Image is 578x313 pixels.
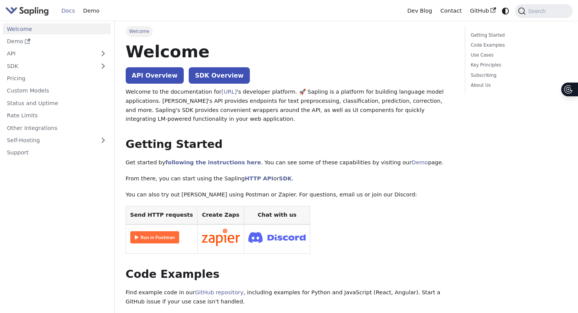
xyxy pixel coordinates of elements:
[126,26,454,37] nav: Breadcrumbs
[126,67,184,84] a: API Overview
[3,48,96,59] a: API
[403,5,436,17] a: Dev Blog
[436,5,466,17] a: Contact
[3,135,111,146] a: Self-Hosting
[471,42,564,49] a: Code Examples
[3,97,111,109] a: Status and Uptime
[96,60,111,71] button: Expand sidebar category 'SDK'
[130,231,179,243] img: Run in Postman
[3,60,96,71] a: SDK
[126,288,454,307] p: Find example code in our , including examples for Python and JavaScript (React, Angular). Start a...
[248,230,306,245] img: Join Discord
[126,26,153,37] span: Welcome
[3,110,111,121] a: Rate Limits
[126,174,454,183] p: From there, you can start using the Sapling or .
[279,175,291,182] a: SDK
[3,85,111,96] a: Custom Models
[79,5,104,17] a: Demo
[3,23,111,34] a: Welcome
[244,206,310,224] th: Chat with us
[471,32,564,39] a: Getting Started
[5,5,52,16] a: Sapling.aiSapling.ai
[471,82,564,89] a: About Us
[189,67,249,84] a: SDK Overview
[412,159,428,165] a: Demo
[3,73,111,84] a: Pricing
[126,190,454,199] p: You can also try out [PERSON_NAME] using Postman or Zapier. For questions, email us or join our D...
[471,62,564,69] a: Key Principles
[126,138,454,151] h2: Getting Started
[197,206,244,224] th: Create Zaps
[466,5,500,17] a: GitHub
[96,48,111,59] button: Expand sidebar category 'API'
[126,88,454,124] p: Welcome to the documentation for 's developer platform. 🚀 Sapling is a platform for building lang...
[3,36,111,47] a: Demo
[126,158,454,167] p: Get started by . You can see some of these capabilities by visiting our page.
[202,229,240,246] img: Connect in Zapier
[57,5,79,17] a: Docs
[195,289,243,295] a: GitHub repository
[245,175,274,182] a: HTTP API
[515,4,572,18] button: Search (Command+K)
[126,206,197,224] th: Send HTTP requests
[471,72,564,79] a: Subscribing
[222,89,237,95] a: [URL]
[526,8,550,14] span: Search
[471,52,564,59] a: Use Cases
[500,5,511,16] button: Switch between dark and light mode (currently system mode)
[126,41,454,62] h1: Welcome
[126,268,454,281] h2: Code Examples
[5,5,49,16] img: Sapling.ai
[165,159,261,165] a: following the instructions here
[3,147,111,158] a: Support
[3,122,111,133] a: Other Integrations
